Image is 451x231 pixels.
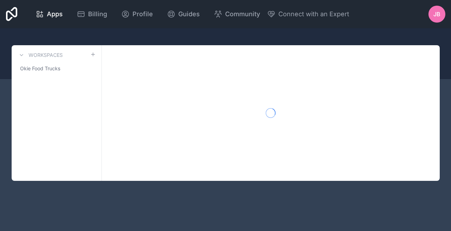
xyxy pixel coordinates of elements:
h3: Workspaces [29,52,63,59]
a: Guides [161,6,205,22]
button: Connect with an Expert [267,9,349,19]
a: Billing [71,6,113,22]
a: Profile [116,6,159,22]
a: Apps [30,6,68,22]
span: Guides [178,9,200,19]
span: Connect with an Expert [278,9,349,19]
span: Apps [47,9,63,19]
a: Okie Food Trucks [17,62,96,75]
span: Billing [88,9,107,19]
a: Community [208,6,266,22]
span: Community [225,9,260,19]
span: Okie Food Trucks [20,65,60,72]
span: Profile [132,9,153,19]
a: Workspaces [17,51,63,59]
span: JB [433,10,440,18]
